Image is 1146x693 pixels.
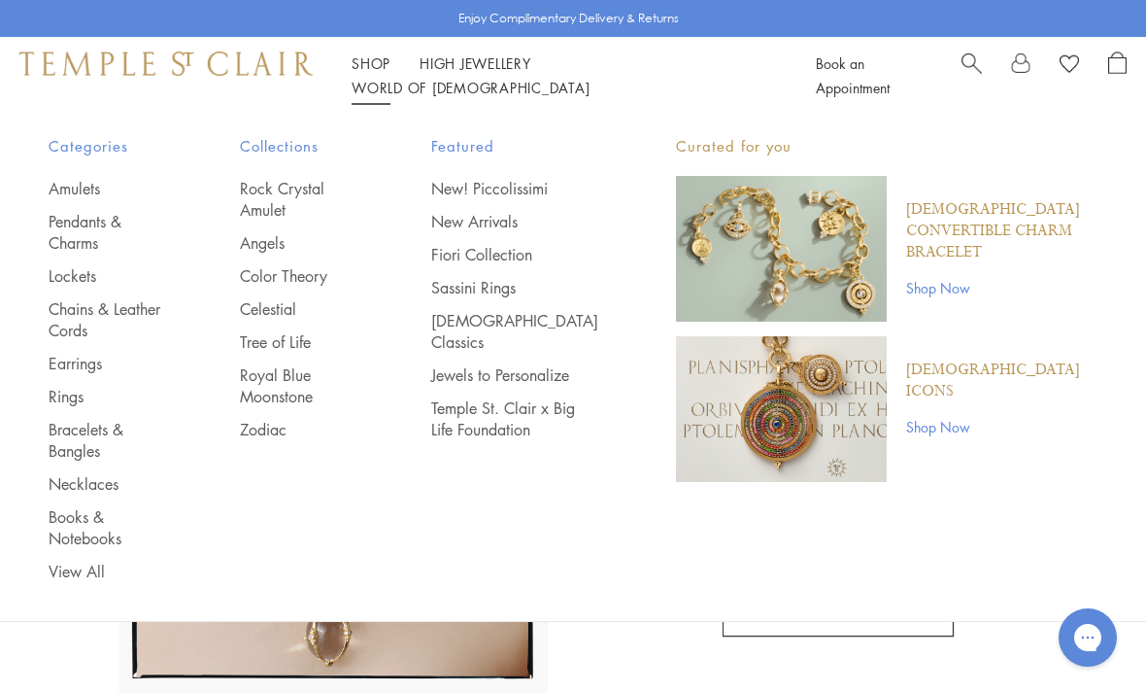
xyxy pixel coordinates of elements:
[19,52,313,75] img: Temple St. Clair
[240,419,354,440] a: Zodiac
[49,386,162,407] a: Rings
[431,310,598,353] a: [DEMOGRAPHIC_DATA] Classics
[49,134,162,158] span: Categories
[240,265,354,287] a: Color Theory
[906,199,1097,263] a: [DEMOGRAPHIC_DATA] Convertible Charm Bracelet
[240,134,354,158] span: Collections
[431,178,598,199] a: New! Piccolissimi
[1060,52,1079,81] a: View Wishlist
[1108,52,1127,100] a: Open Shopping Bag
[961,52,982,100] a: Search
[1049,602,1127,674] iframe: Gorgias live chat messenger
[49,265,162,287] a: Lockets
[431,211,598,232] a: New Arrivals
[240,364,354,407] a: Royal Blue Moonstone
[352,78,590,97] a: World of [DEMOGRAPHIC_DATA]World of [DEMOGRAPHIC_DATA]
[906,360,1097,402] a: [DEMOGRAPHIC_DATA] Icons
[352,53,390,73] a: ShopShop
[906,416,1097,437] a: Shop Now
[676,134,1097,158] p: Curated for you
[906,277,1097,298] a: Shop Now
[240,331,354,353] a: Tree of Life
[431,134,598,158] span: Featured
[49,506,162,549] a: Books & Notebooks
[49,178,162,199] a: Amulets
[458,9,679,28] p: Enjoy Complimentary Delivery & Returns
[431,277,598,298] a: Sassini Rings
[352,52,772,100] nav: Main navigation
[240,232,354,254] a: Angels
[431,398,598,440] a: Temple St. Clair x Big Life Foundation
[420,53,531,73] a: High JewelleryHigh Jewellery
[49,211,162,254] a: Pendants & Charms
[49,298,162,341] a: Chains & Leather Cords
[816,53,890,97] a: Book an Appointment
[240,298,354,320] a: Celestial
[240,178,354,221] a: Rock Crystal Amulet
[49,419,162,462] a: Bracelets & Bangles
[49,561,162,582] a: View All
[49,353,162,374] a: Earrings
[49,473,162,495] a: Necklaces
[431,364,598,386] a: Jewels to Personalize
[431,244,598,265] a: Fiori Collection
